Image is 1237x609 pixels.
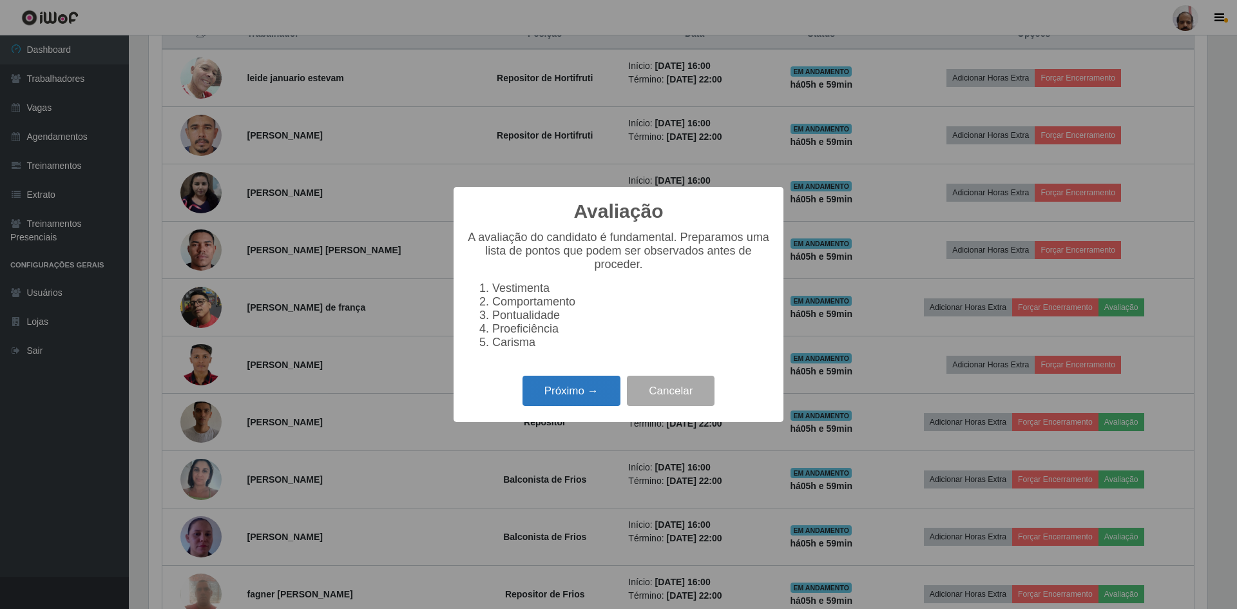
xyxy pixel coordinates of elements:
[492,322,771,336] li: Proeficiência
[492,336,771,349] li: Carisma
[523,376,620,406] button: Próximo →
[466,231,771,271] p: A avaliação do candidato é fundamental. Preparamos uma lista de pontos que podem ser observados a...
[492,295,771,309] li: Comportamento
[627,376,714,406] button: Cancelar
[574,200,664,223] h2: Avaliação
[492,282,771,295] li: Vestimenta
[492,309,771,322] li: Pontualidade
